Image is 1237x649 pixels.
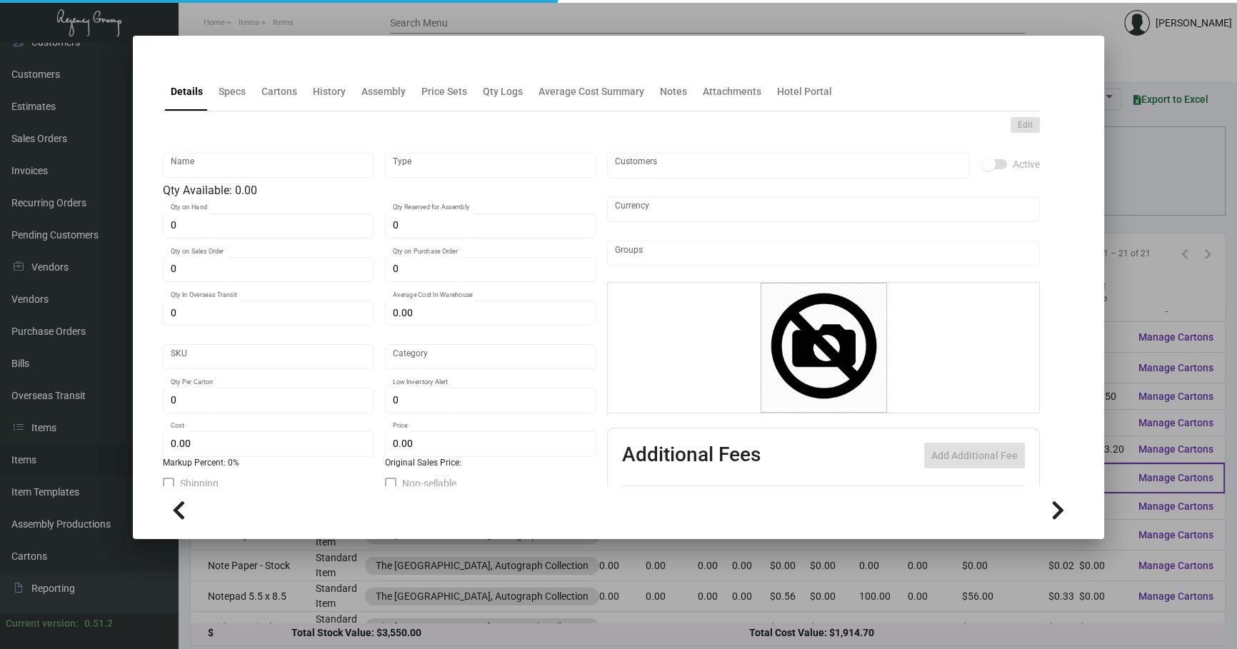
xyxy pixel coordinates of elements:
[1011,117,1040,133] button: Edit
[171,84,203,99] div: Details
[703,84,761,99] div: Attachments
[402,475,456,492] span: Non-sellable
[84,616,113,631] div: 0.51.2
[483,84,523,99] div: Qty Logs
[163,182,596,199] div: Qty Available: 0.00
[539,84,644,99] div: Average Cost Summary
[219,84,246,99] div: Specs
[615,248,1033,259] input: Add new..
[924,443,1025,468] button: Add Additional Fee
[261,84,297,99] div: Cartons
[361,84,406,99] div: Assembly
[1013,156,1040,173] span: Active
[1018,119,1033,131] span: Edit
[622,443,761,468] h2: Additional Fees
[615,160,963,171] input: Add new..
[660,84,687,99] div: Notes
[180,475,219,492] span: Shipping
[313,84,346,99] div: History
[931,450,1018,461] span: Add Additional Fee
[6,616,79,631] div: Current version:
[421,84,467,99] div: Price Sets
[777,84,832,99] div: Hotel Portal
